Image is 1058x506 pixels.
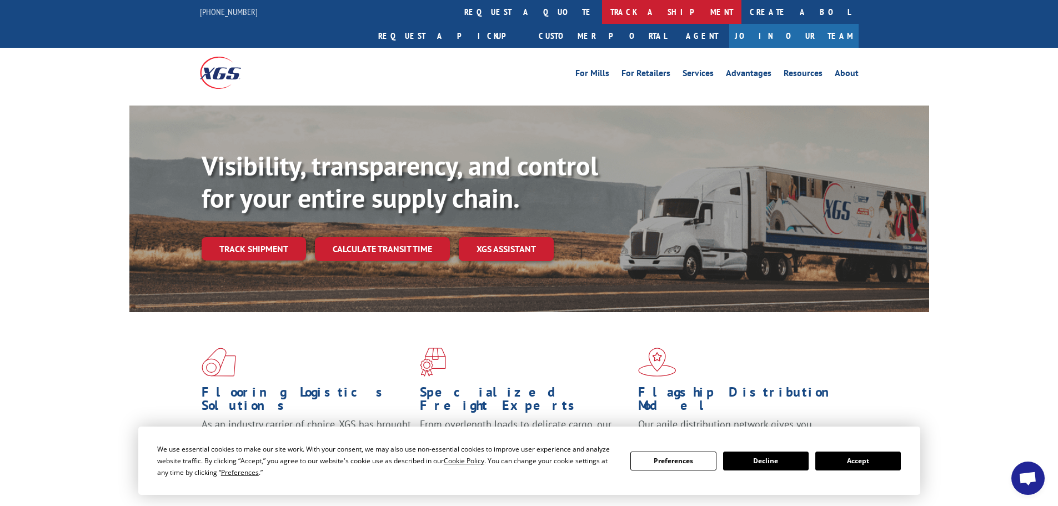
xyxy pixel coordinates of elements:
[459,237,554,261] a: XGS ASSISTANT
[202,237,306,260] a: Track shipment
[138,427,920,495] div: Cookie Consent Prompt
[157,443,617,478] div: We use essential cookies to make our site work. With your consent, we may also use non-essential ...
[202,385,412,418] h1: Flooring Logistics Solutions
[621,69,670,81] a: For Retailers
[638,385,848,418] h1: Flagship Distribution Model
[835,69,859,81] a: About
[202,418,411,457] span: As an industry carrier of choice, XGS has brought innovation and dedication to flooring logistics...
[530,24,675,48] a: Customer Portal
[675,24,729,48] a: Agent
[726,69,771,81] a: Advantages
[575,69,609,81] a: For Mills
[420,348,446,377] img: xgs-icon-focused-on-flooring-red
[370,24,530,48] a: Request a pickup
[729,24,859,48] a: Join Our Team
[221,468,259,477] span: Preferences
[202,148,598,215] b: Visibility, transparency, and control for your entire supply chain.
[630,452,716,470] button: Preferences
[315,237,450,261] a: Calculate transit time
[683,69,714,81] a: Services
[815,452,901,470] button: Accept
[784,69,823,81] a: Resources
[638,348,676,377] img: xgs-icon-flagship-distribution-model-red
[420,418,630,467] p: From overlength loads to delicate cargo, our experienced staff knows the best way to move your fr...
[444,456,484,465] span: Cookie Policy
[202,348,236,377] img: xgs-icon-total-supply-chain-intelligence-red
[638,418,843,444] span: Our agile distribution network gives you nationwide inventory management on demand.
[200,6,258,17] a: [PHONE_NUMBER]
[420,385,630,418] h1: Specialized Freight Experts
[723,452,809,470] button: Decline
[1011,462,1045,495] div: Open chat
